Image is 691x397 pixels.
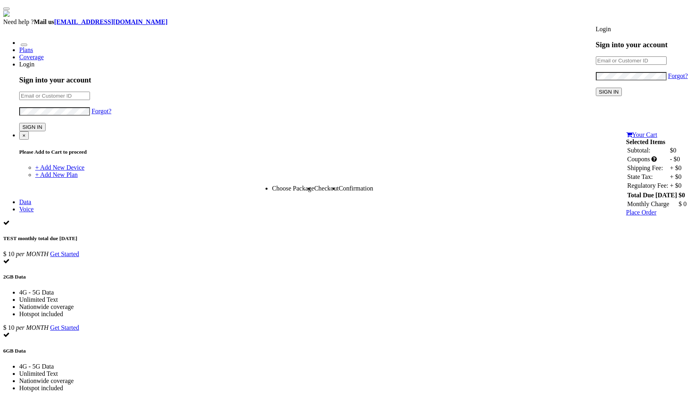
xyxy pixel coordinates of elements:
li: 4G - 5G Data [19,363,688,370]
a: [EMAIL_ADDRESS][DOMAIN_NAME] [54,18,168,25]
input: Email or Customer ID [596,56,667,65]
strong: Total Due [DATE] [627,192,677,198]
a: Plans [19,46,33,53]
span: 10 [8,251,14,257]
li: Hotspot included [19,385,688,392]
a: Coverage [19,54,44,60]
span: × [22,132,26,138]
h3: Sign into your account [19,76,688,84]
h5: TEST monthly total due [DATE] [3,235,688,242]
a: Place Order [626,209,657,216]
li: Nationwide coverage [19,303,688,311]
span: 0 [678,173,681,180]
h5: 2GB Data [3,274,688,280]
i: per [16,251,24,257]
span: Checkout [314,185,339,192]
td: Monthly Charge [627,200,677,208]
td: $ 0 [678,200,687,208]
td: $ [669,146,682,154]
span: Choose Package [272,185,314,192]
a: Forgot? [668,72,688,79]
li: Nationwide coverage [19,377,688,385]
a: Get Started [50,324,79,331]
i: MONTH [26,251,48,257]
td: + $ [669,173,682,181]
td: State Tax: [627,173,669,181]
span: 0 [677,156,680,162]
input: Email or Customer ID [19,92,90,100]
li: Unlimited Text [19,296,688,303]
h5: Please Add to Cart to proceed [19,149,688,155]
strong: Mail us [34,18,168,25]
a: Your Cart [626,131,657,138]
td: Regulatory Fee: [627,182,669,190]
span: 0 [673,147,676,154]
td: Shipping Fee: [627,164,669,172]
span: 0 [678,182,681,189]
a: Forgot? [92,108,111,114]
button: SIGN IN [19,123,46,131]
span: Confirmation [339,185,373,192]
strong: Selected Items [626,138,665,145]
span: 0 [682,192,685,198]
i: per [16,324,24,331]
li: Hotspot included [19,311,688,318]
button: SIGN IN [596,88,622,96]
li: 4G - 5G Data [19,289,688,296]
span: Login [19,61,34,68]
a: + Add New Device [35,164,84,171]
span: $ [3,324,6,331]
td: + $ [669,182,682,190]
td: - $ [669,155,682,163]
span: 10 [8,324,14,331]
a: Voice [19,206,34,213]
a: Data [19,198,31,205]
i: MONTH [26,324,48,331]
img: loader.gif [3,10,10,17]
span: 0 [678,164,681,171]
span: Login [596,26,611,32]
span: Need help ? [3,18,168,25]
a: Get Started [50,251,79,257]
h3: Sign into your account [596,40,688,49]
strong: $ [679,192,685,198]
td: + $ [669,164,682,172]
li: Unlimited Text [19,370,688,377]
button: Close [19,131,29,140]
td: Coupons [627,155,669,163]
span: $ [3,251,6,257]
a: + Add New Plan [35,171,78,178]
td: Subtotal: [627,146,669,154]
h5: 6GB Data [3,348,688,354]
